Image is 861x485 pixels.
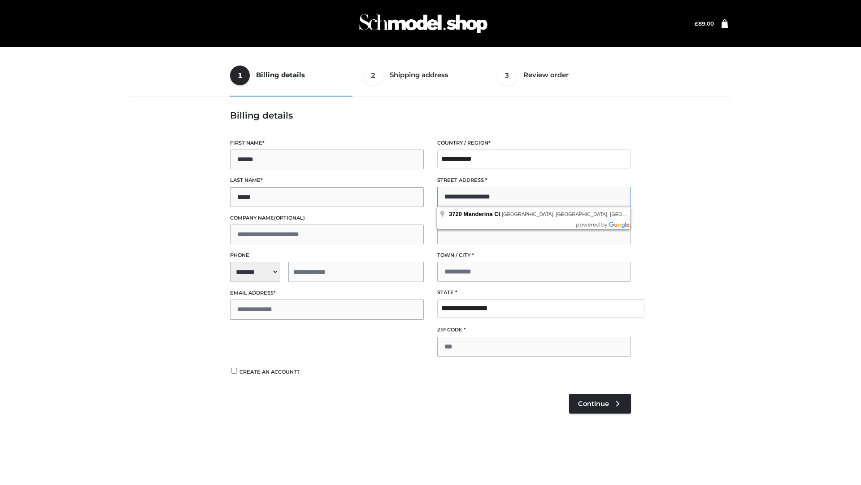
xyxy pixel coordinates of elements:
label: Country / Region [437,139,631,147]
label: Email address [230,289,424,297]
h3: Billing details [230,110,631,121]
label: Phone [230,251,424,260]
a: Continue [569,394,631,414]
span: (optional) [274,215,305,221]
span: [GEOGRAPHIC_DATA], [GEOGRAPHIC_DATA], [GEOGRAPHIC_DATA] [502,212,661,217]
input: Create an account? [230,368,238,374]
span: £ [695,20,698,27]
label: Street address [437,176,631,185]
label: First name [230,139,424,147]
a: £89.00 [695,20,714,27]
bdi: 89.00 [695,20,714,27]
span: Create an account? [239,369,300,375]
span: 3720 [449,211,462,217]
label: State [437,288,631,297]
label: Company name [230,214,424,222]
span: Manderina Ct [464,211,500,217]
span: Continue [578,400,609,408]
label: Last name [230,176,424,185]
label: ZIP Code [437,326,631,334]
img: Schmodel Admin 964 [356,6,491,41]
label: Town / City [437,251,631,260]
